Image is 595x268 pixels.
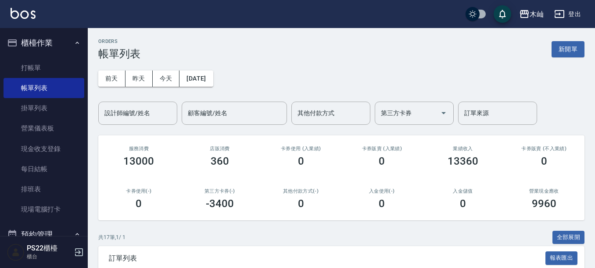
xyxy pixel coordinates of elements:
h3: 360 [211,155,229,167]
a: 帳單列表 [4,78,84,98]
h3: 0 [298,197,304,210]
p: 櫃台 [27,253,72,261]
a: 排班表 [4,179,84,199]
h3: 9960 [532,197,556,210]
button: 全部展開 [552,231,585,244]
div: 木屾 [530,9,544,20]
button: 木屾 [516,5,547,23]
button: 今天 [153,71,180,87]
a: 報表匯出 [545,254,578,262]
h2: 卡券使用(-) [109,188,169,194]
h2: ORDERS [98,39,140,44]
h3: -3400 [206,197,234,210]
button: [DATE] [179,71,213,87]
button: 櫃檯作業 [4,32,84,54]
button: Open [437,106,451,120]
span: 訂單列表 [109,254,545,263]
h2: 入金使用(-) [352,188,412,194]
h3: 服務消費 [109,146,169,152]
h2: 營業現金應收 [514,188,574,194]
h3: 0 [298,155,304,167]
a: 掛單列表 [4,98,84,118]
h2: 卡券販賣 (入業績) [352,146,412,152]
h3: 13000 [123,155,154,167]
a: 每日結帳 [4,159,84,179]
a: 打帳單 [4,58,84,78]
a: 營業儀表板 [4,118,84,138]
img: Logo [11,8,36,19]
h3: 0 [379,197,385,210]
h2: 業績收入 [433,146,493,152]
button: 預約管理 [4,223,84,246]
button: 登出 [551,6,584,22]
h3: 0 [379,155,385,167]
h2: 卡券販賣 (不入業績) [514,146,574,152]
a: 現場電腦打卡 [4,199,84,219]
button: 報表匯出 [545,251,578,265]
a: 現金收支登錄 [4,139,84,159]
h2: 店販消費 [190,146,250,152]
img: Person [7,243,25,261]
h3: 13360 [448,155,478,167]
button: 昨天 [125,71,153,87]
h3: 帳單列表 [98,48,140,60]
button: save [494,5,511,23]
h5: PS22櫃檯 [27,244,72,253]
h2: 卡券使用 (入業績) [271,146,331,152]
h2: 入金儲值 [433,188,493,194]
p: 共 17 筆, 1 / 1 [98,233,125,241]
a: 新開單 [552,45,584,53]
h3: 0 [541,155,547,167]
h2: 第三方卡券(-) [190,188,250,194]
h2: 其他付款方式(-) [271,188,331,194]
button: 新開單 [552,41,584,57]
button: 前天 [98,71,125,87]
h3: 0 [460,197,466,210]
h3: 0 [136,197,142,210]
